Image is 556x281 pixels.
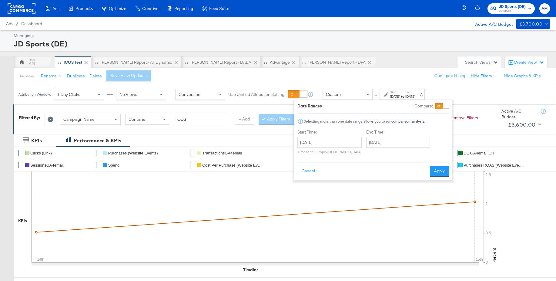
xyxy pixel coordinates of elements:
[29,61,35,66] div: AM
[37,71,68,82] button: Rename
[451,150,457,156] a: ✔
[96,150,102,156] a: ✔
[108,151,158,155] span: Purchases (Website Events)
[465,59,498,65] div: Search Views
[264,60,267,64] div: Drag to reorder tab
[391,119,424,124] strong: comparison analysis
[405,90,415,94] label: End:
[30,151,52,155] span: Clicks (Link)
[185,60,188,64] div: Drag to reorder tab
[504,73,541,79] button: Hide Graphs & KPIs
[302,60,306,64] div: Drag to reorder tab
[499,8,526,13] span: JD Sports
[190,162,196,168] a: ✔
[19,115,40,121] div: Filtered By:
[6,21,13,26] span: Ads
[89,73,102,79] button: Delete
[405,94,415,99] div: [DATE]
[228,92,285,97] label: Use Unified Attribution Setting:
[18,218,27,224] div: KPIs
[142,6,158,11] span: Creative
[109,6,126,11] span: Optimize
[519,20,543,28] div: £3,700.00
[74,137,121,144] div: Performance & KPIs
[414,103,433,109] label: Compare:
[75,6,93,11] span: Products
[18,150,24,156] a: ✔
[13,21,21,26] span: /
[508,120,536,129] div: £3,600.00
[190,150,196,156] a: ✔
[129,117,145,122] span: Contains
[297,129,362,135] label: Start Time:
[14,33,548,39] div: Managing:
[63,117,95,122] span: Campaign Name
[202,163,263,168] span: Cost Per Purchase (Website Events)
[52,6,59,11] span: Ads
[191,59,251,65] div: [PERSON_NAME] Report - DABA
[30,163,64,168] span: SessionsGA4email
[451,162,457,168] a: ✔
[491,248,497,262] text: Percent
[297,166,319,177] button: Cancel
[58,60,61,64] div: Drag to reorder tab
[514,59,544,66] div: Create View
[18,74,34,79] div: This View:
[430,166,449,177] button: Apply
[67,73,85,79] button: Duplicate
[297,150,362,154] p: Timezone: Europe/[GEOGRAPHIC_DATA]
[209,6,229,11] span: Feed Suite
[21,21,42,26] a: Dashboard
[373,94,379,96] span: ↑
[96,162,102,168] a: ✔
[243,267,259,273] div: Timeline
[297,103,322,109] div: Date Ranges
[235,114,254,125] button: + Add
[119,92,137,97] span: No Views
[179,92,200,97] span: Conversion
[64,59,82,65] div: iCOS Test
[270,59,290,65] div: Advantage
[471,73,492,79] button: Hide Filters
[174,6,193,11] span: Reporting
[18,162,24,168] a: ✔
[430,70,471,81] button: Configure Pacing
[14,39,548,49] div: JD Sports (DE)
[501,108,535,120] div: Active A/C Budget
[366,129,432,135] label: End Time:
[308,59,366,65] div: [PERSON_NAME] Report - DPA
[487,3,535,14] button: JD Sports (DE)JD Sports
[516,19,550,29] button: £3,700.00
[506,120,542,130] button: £3,600.00
[542,5,548,12] span: AM
[31,137,42,144] div: KPIs
[445,115,478,121] button: Remove Filters
[303,119,425,124] div: Selecting more than one date range allows you to run .
[390,90,400,94] label: Start:
[18,92,51,96] div: Attribution Window:
[469,19,513,28] div: Active A/C Budget
[390,94,400,99] div: [DATE]
[539,3,550,14] button: AM
[101,59,172,65] div: [PERSON_NAME] Report - All Dynamic
[174,114,226,125] input: Enter a search term
[95,60,98,64] div: Drag to reorder tab
[326,92,341,97] span: Custom
[400,94,405,99] strong: to
[202,151,242,155] span: TransactionsGA4email
[108,163,120,168] span: Spend
[499,4,526,10] span: JD Sports (DE)
[464,151,494,155] span: DE GA4email CR
[464,163,524,168] span: Purchases ROAS (Website Events)
[57,92,80,97] span: 1 Day Clicks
